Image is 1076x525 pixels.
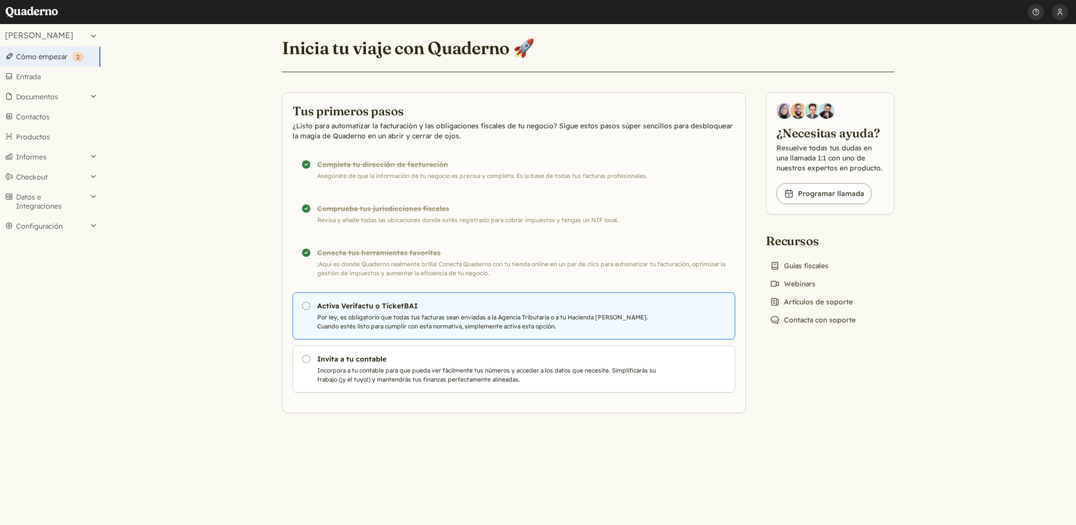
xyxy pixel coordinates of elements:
h2: Tus primeros pasos [293,103,735,119]
p: ¿Listo para automatizar la facturación y las obligaciones fiscales de tu negocio? Sigue estos pas... [293,121,735,141]
a: Invita a tu contable Incorpora a tu contable para que pueda ver fácilmente tus números y acceder ... [293,345,735,393]
h3: Activa Verifactu o TicketBAI [317,301,659,311]
p: Incorpora a tu contable para que pueda ver fácilmente tus números y acceder a los datos que neces... [317,366,659,384]
a: Guías fiscales [766,259,833,273]
span: 2 [76,53,80,61]
img: Ivo Oltmans, Business Developer at Quaderno [804,103,821,119]
a: Artículos de soporte [766,295,857,309]
a: Activa Verifactu o TicketBAI Por ley, es obligatorio que todas tus facturas sean enviadas a la Ag... [293,292,735,339]
img: Diana Carrasco, Account Executive at Quaderno [776,103,792,119]
a: Contacta con soporte [766,313,860,327]
img: Jairo Fumero, Account Executive at Quaderno [790,103,806,119]
h2: Recursos [766,233,860,249]
p: Por ley, es obligatorio que todas tus facturas sean enviadas a la Agencia Tributaria o a tu Hacie... [317,313,659,331]
a: Webinars [766,277,820,291]
p: Resuelve todas tus dudas en una llamada 1:1 con uno de nuestros expertos en producto. [776,143,884,173]
a: Programar llamada [776,183,872,204]
img: Javier Rubio, DevRel at Quaderno [819,103,835,119]
h3: Invita a tu contable [317,354,659,364]
h1: Inicia tu viaje con Quaderno 🚀 [282,37,534,59]
h2: ¿Necesitas ayuda? [776,125,884,141]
